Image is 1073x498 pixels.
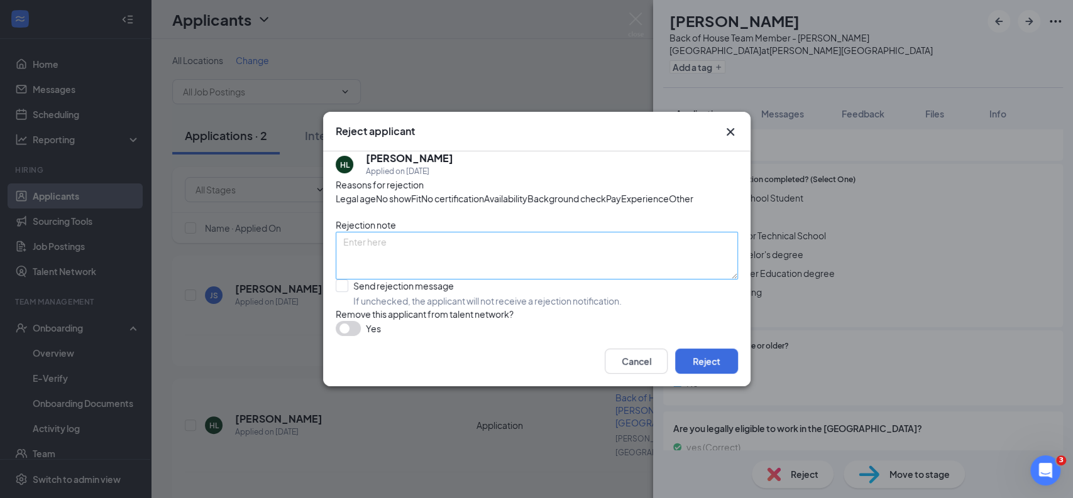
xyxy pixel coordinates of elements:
span: Other [669,192,693,205]
h3: Reject applicant [336,124,415,138]
span: 3 [1056,455,1066,465]
span: Yes [366,321,381,336]
iframe: Intercom live chat [1030,455,1060,485]
span: Background check [527,192,606,205]
svg: Cross [723,124,738,139]
div: Applied on [DATE] [366,165,453,178]
button: Cancel [605,349,668,374]
h5: [PERSON_NAME] [366,151,453,165]
span: Fit [411,192,421,205]
span: Availability [484,192,527,205]
span: Pay [606,192,621,205]
button: Close [723,124,738,139]
div: HL [339,160,349,170]
span: Reasons for rejection [336,179,424,190]
span: Legal age [336,192,376,205]
span: Experience [621,192,669,205]
span: No certification [421,192,484,205]
span: Remove this applicant from talent network? [336,308,514,320]
span: No show [376,192,411,205]
button: Reject [675,349,738,374]
span: Rejection note [336,219,396,230]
